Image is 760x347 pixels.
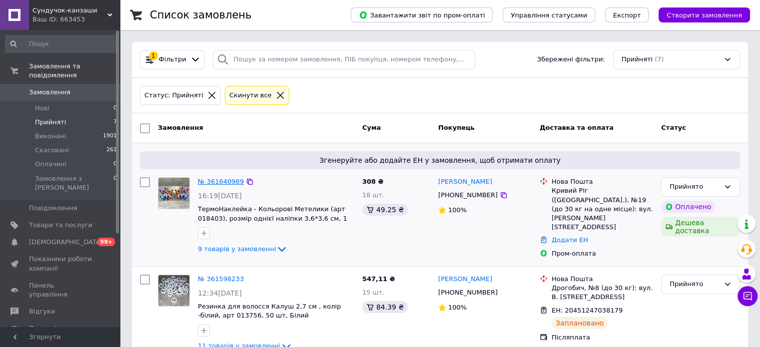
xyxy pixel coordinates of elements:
[213,50,475,69] input: Пошук за номером замовлення, ПІБ покупця, номером телефону, Email, номером накладної
[448,304,467,311] span: 100%
[5,35,118,53] input: Пошук
[655,55,664,63] span: (7)
[362,191,384,199] span: 18 шт.
[35,174,113,192] span: Замовлення з [PERSON_NAME]
[738,286,758,306] button: Чат з покупцем
[552,333,653,342] div: Післяплата
[438,177,492,187] a: [PERSON_NAME]
[32,6,107,15] span: Сундучок-канзаши
[149,51,158,60] div: 1
[670,279,720,290] div: Прийнято
[359,10,485,19] span: Завантажити звіт по пром-оплаті
[438,275,492,284] a: [PERSON_NAME]
[362,275,395,283] span: 547,11 ₴
[113,118,117,127] span: 7
[198,303,341,320] a: Резинка для волосся Калуш 2,7 см , колір -білий, арт 013756, 50 шт, Білий
[158,275,189,306] img: Фото товару
[540,124,614,131] span: Доставка та оплата
[113,160,117,169] span: 0
[227,90,274,101] div: Cкинути все
[29,324,56,333] span: Покупці
[198,245,288,253] a: 9 товарів у замовленні
[622,55,653,64] span: Прийняті
[552,275,653,284] div: Нова Пошта
[32,15,120,24] div: Ваш ID: 663453
[661,201,715,213] div: Оплачено
[29,88,70,97] span: Замовлення
[552,177,653,186] div: Нова Пошта
[29,62,120,80] span: Замовлення та повідомлення
[438,124,475,131] span: Покупець
[158,178,189,209] img: Фото товару
[552,236,588,244] a: Додати ЕН
[159,55,186,64] span: Фільтри
[649,11,750,18] a: Створити замовлення
[142,90,205,101] div: Статус: Прийняті
[198,275,244,283] a: № 361598233
[503,7,595,22] button: Управління статусами
[362,124,381,131] span: Cума
[35,132,66,141] span: Виконані
[198,245,276,253] span: 9 товарів у замовленні
[552,307,623,314] span: ЕН: 20451247038179
[29,281,92,299] span: Панель управління
[667,11,742,19] span: Створити замовлення
[659,7,750,22] button: Створити замовлення
[158,275,190,307] a: Фото товару
[552,284,653,302] div: Дрогобич, №8 (до 30 кг): вул. В. [STREET_ADDRESS]
[670,182,720,192] div: Прийнято
[29,255,92,273] span: Показники роботи компанії
[552,186,653,232] div: Кривий Ріг ([GEOGRAPHIC_DATA].), №19 (до 30 кг на одне місце): вул. [PERSON_NAME][STREET_ADDRESS]
[198,178,244,185] a: № 361640989
[29,307,55,316] span: Відгуки
[29,204,77,213] span: Повідомлення
[362,204,408,216] div: 49.25 ₴
[103,132,117,141] span: 1901
[35,160,66,169] span: Оплачені
[552,317,608,329] div: Заплановано
[97,238,115,246] span: 99+
[113,104,117,113] span: 0
[362,301,408,313] div: 84.39 ₴
[448,206,467,214] span: 100%
[35,104,49,113] span: Нові
[144,155,736,165] span: Згенеруйте або додайте ЕН у замовлення, щоб отримати оплату
[362,178,384,185] span: 308 ₴
[613,11,641,19] span: Експорт
[158,124,203,131] span: Замовлення
[661,124,686,131] span: Статус
[106,146,117,155] span: 261
[351,7,493,22] button: Завантажити звіт по пром-оплаті
[29,238,103,247] span: [DEMOGRAPHIC_DATA]
[436,286,500,299] div: [PHONE_NUMBER]
[198,205,347,231] a: ТермоНаклейка - Кольорові Метелики (арт 018403), розмір однієї наліпки 3,6*3,6 см, 1 пара, Різнок...
[198,192,242,200] span: 16:19[DATE]
[158,177,190,209] a: Фото товару
[35,146,69,155] span: Скасовані
[605,7,649,22] button: Експорт
[362,289,384,296] span: 15 шт.
[511,11,587,19] span: Управління статусами
[113,174,117,192] span: 0
[661,217,740,237] div: Дешева доставка
[35,118,66,127] span: Прийняті
[537,55,605,64] span: Збережені фільтри:
[29,221,92,230] span: Товари та послуги
[436,189,500,202] div: [PHONE_NUMBER]
[552,249,653,258] div: Пром-оплата
[198,289,242,297] span: 12:34[DATE]
[150,9,251,21] h1: Список замовлень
